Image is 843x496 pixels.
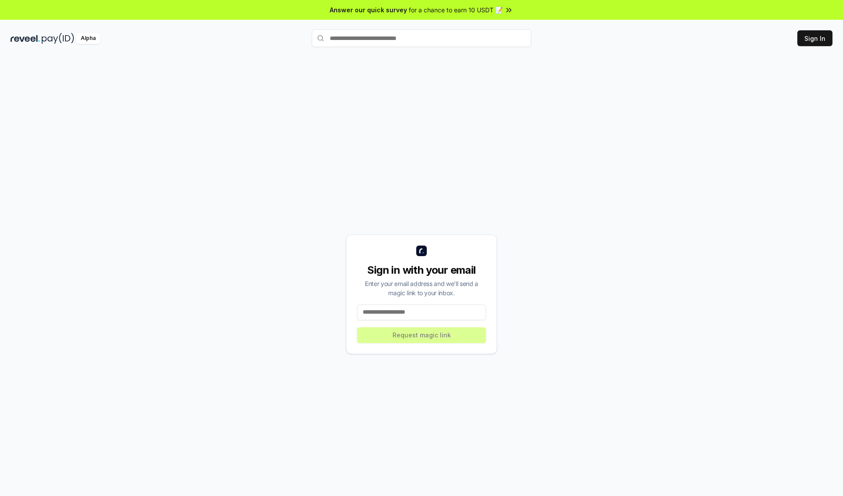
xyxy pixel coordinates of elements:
span: Answer our quick survey [330,5,407,14]
div: Alpha [76,33,101,44]
span: for a chance to earn 10 USDT 📝 [409,5,503,14]
button: Sign In [797,30,832,46]
img: pay_id [42,33,74,44]
img: reveel_dark [11,33,40,44]
div: Sign in with your email [357,263,486,277]
img: logo_small [416,246,427,256]
div: Enter your email address and we’ll send a magic link to your inbox. [357,279,486,297]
